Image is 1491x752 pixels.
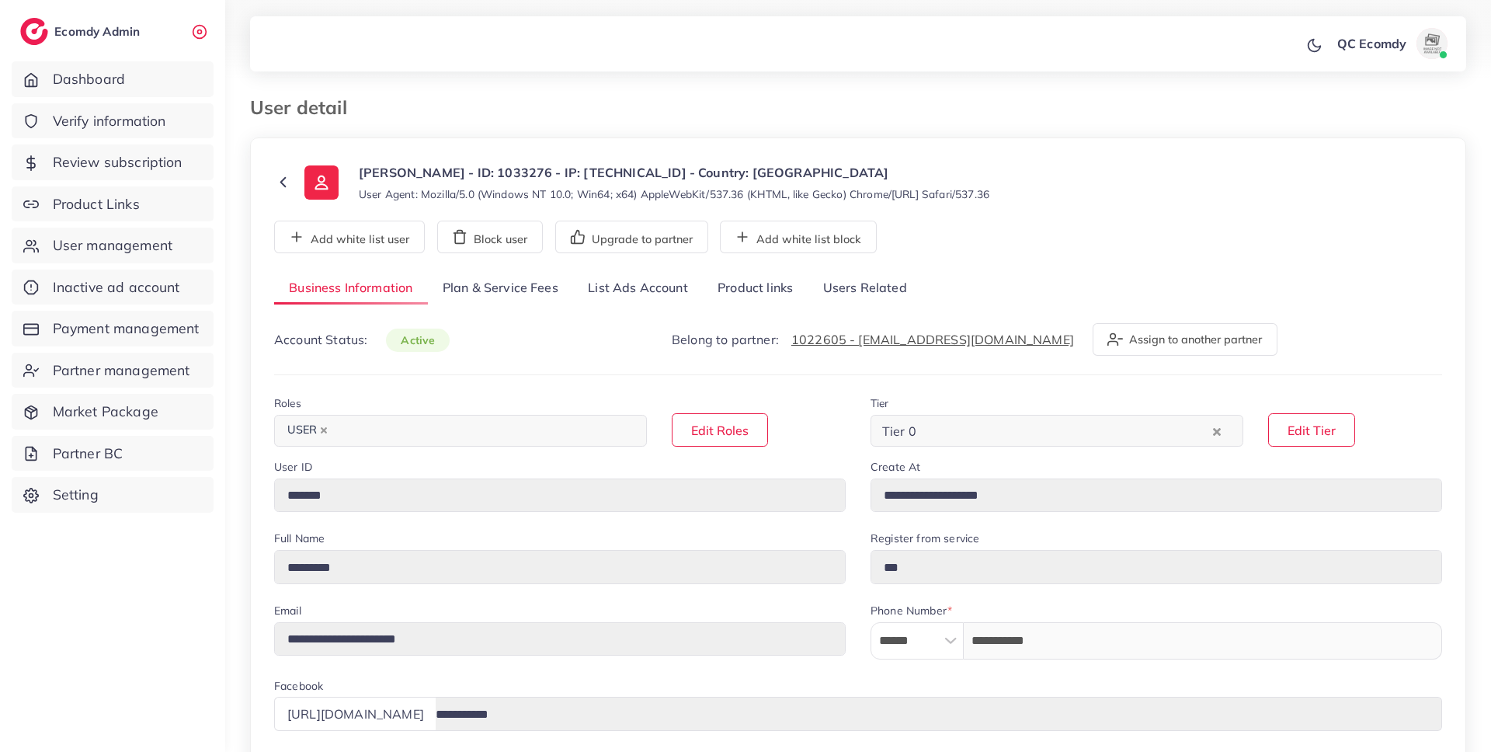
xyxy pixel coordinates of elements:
[1416,28,1448,59] img: avatar
[274,678,323,694] label: Facebook
[871,531,979,546] label: Register from service
[1213,422,1221,440] button: Clear Selected
[250,96,360,119] h3: User detail
[53,194,140,214] span: Product Links
[274,459,312,475] label: User ID
[280,420,335,441] span: USER
[871,603,952,618] label: Phone Number
[274,330,450,350] p: Account Status:
[555,221,708,253] button: Upgrade to partner
[12,144,214,180] a: Review subscription
[53,485,99,505] span: Setting
[1329,28,1454,59] a: QC Ecomdyavatar
[1337,34,1406,53] p: QC Ecomdy
[921,419,1209,443] input: Search for option
[12,61,214,97] a: Dashboard
[12,186,214,222] a: Product Links
[20,18,144,45] a: logoEcomdy Admin
[428,272,573,305] a: Plan & Service Fees
[12,103,214,139] a: Verify information
[12,436,214,472] a: Partner BC
[871,415,1243,447] div: Search for option
[53,69,125,89] span: Dashboard
[871,395,889,411] label: Tier
[53,235,172,256] span: User management
[274,395,301,411] label: Roles
[386,329,450,352] span: active
[274,221,425,253] button: Add white list user
[12,353,214,388] a: Partner management
[703,272,808,305] a: Product links
[12,394,214,430] a: Market Package
[274,272,428,305] a: Business Information
[720,221,877,253] button: Add white list block
[359,163,989,182] p: [PERSON_NAME] - ID: 1033276 - IP: [TECHNICAL_ID] - Country: [GEOGRAPHIC_DATA]
[20,18,48,45] img: logo
[672,413,768,447] button: Edit Roles
[1093,323,1277,356] button: Assign to another partner
[672,330,1074,349] p: Belong to partner:
[437,221,543,253] button: Block user
[359,186,989,202] small: User Agent: Mozilla/5.0 (Windows NT 10.0; Win64; x64) AppleWebKit/537.36 (KHTML, like Gecko) Chro...
[53,402,158,422] span: Market Package
[274,531,325,546] label: Full Name
[320,426,328,434] button: Deselect USER
[12,270,214,305] a: Inactive ad account
[573,272,703,305] a: List Ads Account
[12,477,214,513] a: Setting
[336,419,627,443] input: Search for option
[53,152,182,172] span: Review subscription
[871,459,920,475] label: Create At
[53,111,166,131] span: Verify information
[1268,413,1355,447] button: Edit Tier
[274,415,647,447] div: Search for option
[274,603,301,618] label: Email
[879,420,919,443] span: Tier 0
[808,272,921,305] a: Users Related
[53,360,190,381] span: Partner management
[53,277,180,298] span: Inactive ad account
[53,444,123,464] span: Partner BC
[274,697,436,730] div: [URL][DOMAIN_NAME]
[304,165,339,200] img: ic-user-info.36bf1079.svg
[53,319,200,339] span: Payment management
[791,332,1074,347] a: 1022605 - [EMAIL_ADDRESS][DOMAIN_NAME]
[54,24,144,39] h2: Ecomdy Admin
[12,311,214,346] a: Payment management
[12,228,214,263] a: User management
